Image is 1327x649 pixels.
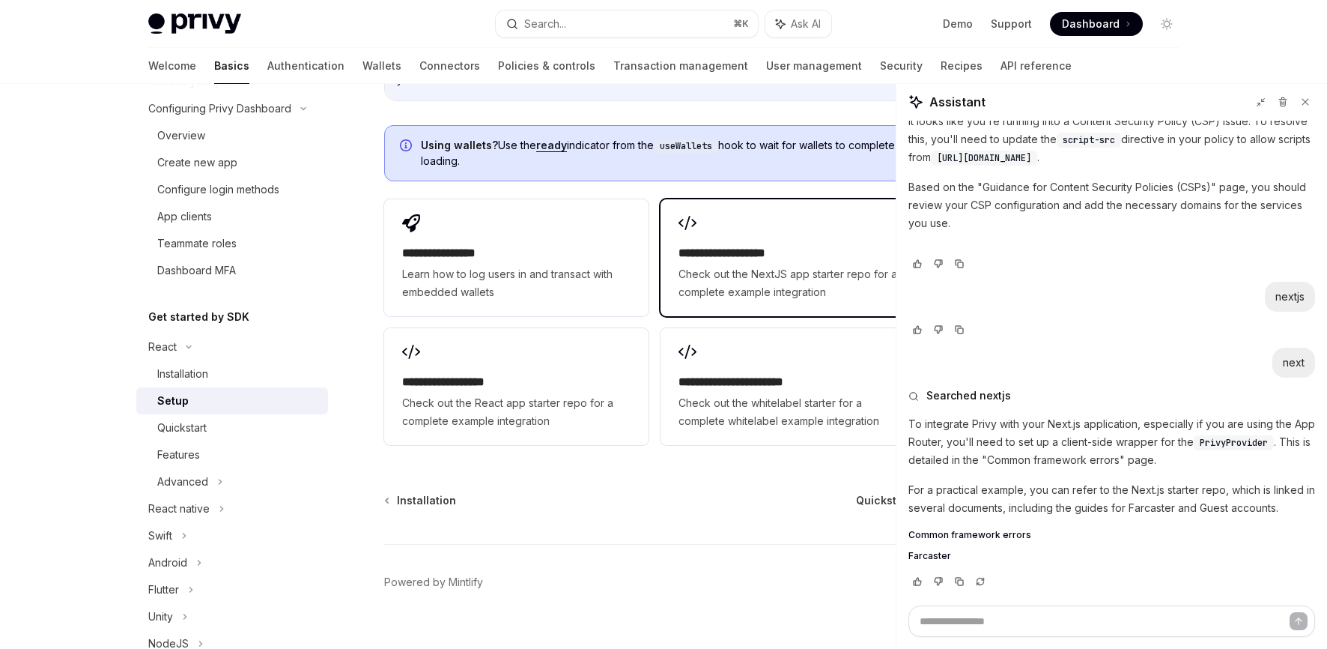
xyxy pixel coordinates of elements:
strong: Using wallets? [421,139,498,151]
a: Dashboard MFA [136,257,328,284]
a: Setup [136,387,328,414]
div: Advanced [157,473,208,491]
button: Send message [1290,612,1308,630]
span: Common framework errors [908,529,1031,541]
a: Transaction management [613,48,748,84]
code: useWallets [654,139,718,154]
span: ⌘ K [733,18,749,30]
div: Swift [148,527,172,545]
div: Android [148,554,187,572]
span: Installation [397,493,456,508]
a: **** **** **** *Learn how to log users in and transact with embedded wallets [384,199,648,316]
div: Create new app [157,154,237,172]
a: Support [991,16,1032,31]
span: Ask AI [791,16,821,31]
a: Installation [136,360,328,387]
a: **** **** **** **** ***Check out the whitelabel starter for a complete whitelabel example integra... [661,328,924,445]
a: ready [536,139,567,152]
a: **** **** **** ****Check out the NextJS app starter repo for a complete example integration [661,199,924,316]
div: Features [157,446,200,464]
a: Connectors [419,48,480,84]
div: App clients [157,208,212,226]
a: Policies & controls [498,48,595,84]
a: Basics [214,48,249,84]
a: Create new app [136,149,328,176]
a: Welcome [148,48,196,84]
a: App clients [136,203,328,230]
span: Quickstart [856,493,911,508]
button: Toggle dark mode [1155,12,1179,36]
span: [URL][DOMAIN_NAME] [937,152,1031,164]
div: Teammate roles [157,235,237,253]
a: Dashboard [1050,12,1143,36]
div: React [148,338,177,356]
span: Check out the whitelabel starter for a complete whitelabel example integration [678,394,906,430]
div: Configure login methods [157,181,279,199]
a: Installation [386,493,456,508]
a: Wallets [362,48,401,84]
a: Common framework errors [908,529,1315,541]
a: Security [880,48,923,84]
a: **** **** **** ***Check out the React app starter repo for a complete example integration [384,328,648,445]
p: Based on the "Guidance for Content Security Policies (CSPs)" page, you should review your CSP con... [908,178,1315,232]
a: Quickstart [136,414,328,441]
a: Powered by Mintlify [384,575,483,590]
div: React native [148,500,210,518]
div: Dashboard MFA [157,262,236,280]
a: Quickstart [856,493,923,508]
svg: Info [400,139,415,154]
span: PrivyProvider [1200,437,1268,449]
div: Unity [148,608,173,626]
div: Flutter [148,581,179,599]
span: Assistant [929,93,986,111]
span: Check out the NextJS app starter repo for a complete example integration [678,265,906,301]
a: Teammate roles [136,230,328,257]
a: Configure login methods [136,176,328,203]
div: Installation [157,365,208,383]
h5: Get started by SDK [148,308,249,326]
span: Learn how to log users in and transact with embedded wallets [402,265,630,301]
p: For a practical example, you can refer to the Next.js starter repo, which is linked in several do... [908,481,1315,517]
a: User management [766,48,862,84]
span: Dashboard [1062,16,1120,31]
div: Search... [524,15,566,33]
a: API reference [1000,48,1072,84]
a: Recipes [941,48,983,84]
img: light logo [148,13,241,34]
p: It looks like you're running into a Content Security Policy (CSP) issue. To resolve this, you'll ... [908,112,1315,166]
a: Features [136,441,328,468]
button: Ask AI [765,10,831,37]
a: Authentication [267,48,344,84]
span: Farcaster [908,550,951,562]
div: Overview [157,127,205,145]
div: next [1283,355,1305,370]
div: Setup [157,392,189,410]
span: Searched nextjs [926,388,1011,403]
span: script-src [1063,134,1115,146]
p: To integrate Privy with your Next.js application, especially if you are using the App Router, you... [908,415,1315,469]
div: Configuring Privy Dashboard [148,100,291,118]
a: Overview [136,122,328,149]
button: Search...⌘K [496,10,758,37]
div: nextjs [1275,289,1305,304]
a: Demo [943,16,973,31]
button: Searched nextjs [908,388,1315,403]
a: Farcaster [908,550,1315,562]
span: Check out the React app starter repo for a complete example integration [402,394,630,430]
div: Quickstart [157,419,207,437]
span: Use the indicator from the hook to wait for wallets to complete loading. [421,138,908,169]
